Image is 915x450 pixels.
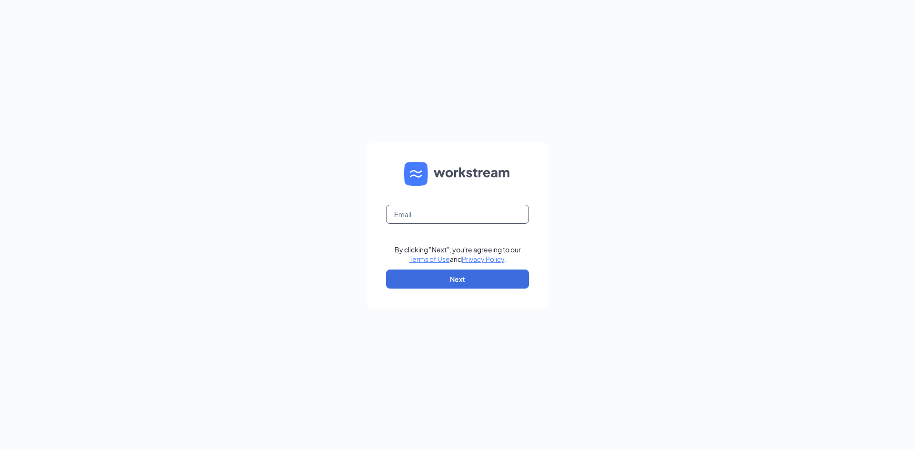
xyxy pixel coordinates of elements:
[386,270,529,289] button: Next
[409,255,450,263] a: Terms of Use
[404,162,511,186] img: WS logo and Workstream text
[395,245,521,264] div: By clicking "Next", you're agreeing to our and .
[386,205,529,224] input: Email
[462,255,504,263] a: Privacy Policy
